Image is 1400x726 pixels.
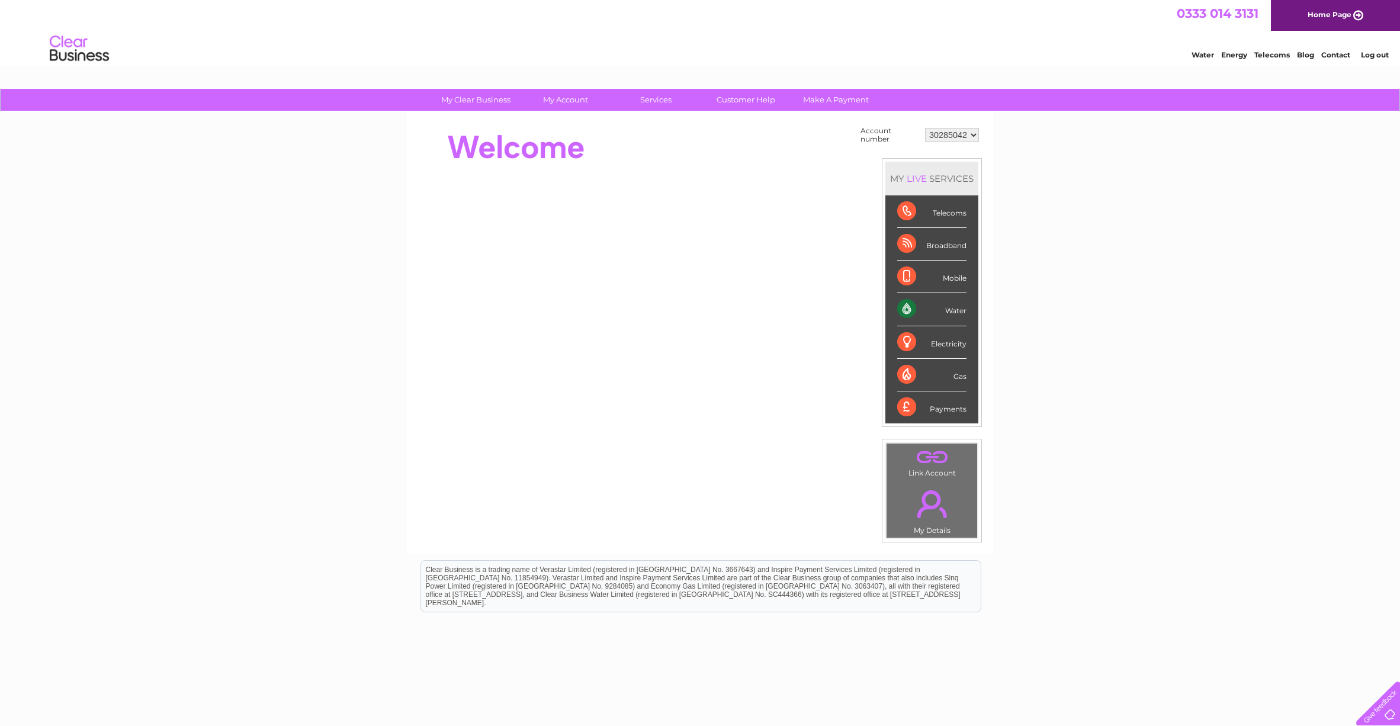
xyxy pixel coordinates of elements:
[1192,50,1214,59] a: Water
[427,89,525,111] a: My Clear Business
[1177,6,1258,21] a: 0333 014 3131
[1321,50,1350,59] a: Contact
[1361,50,1389,59] a: Log out
[517,89,615,111] a: My Account
[897,391,966,423] div: Payments
[607,89,705,111] a: Services
[1221,50,1247,59] a: Energy
[421,7,981,57] div: Clear Business is a trading name of Verastar Limited (registered in [GEOGRAPHIC_DATA] No. 3667643...
[885,162,978,195] div: MY SERVICES
[886,443,978,480] td: Link Account
[897,326,966,359] div: Electricity
[897,293,966,326] div: Water
[1254,50,1290,59] a: Telecoms
[897,261,966,293] div: Mobile
[897,228,966,261] div: Broadband
[890,483,974,525] a: .
[890,446,974,467] a: .
[1297,50,1314,59] a: Blog
[858,124,922,146] td: Account number
[787,89,885,111] a: Make A Payment
[897,359,966,391] div: Gas
[697,89,795,111] a: Customer Help
[49,31,110,67] img: logo.png
[886,480,978,538] td: My Details
[904,173,929,184] div: LIVE
[897,195,966,228] div: Telecoms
